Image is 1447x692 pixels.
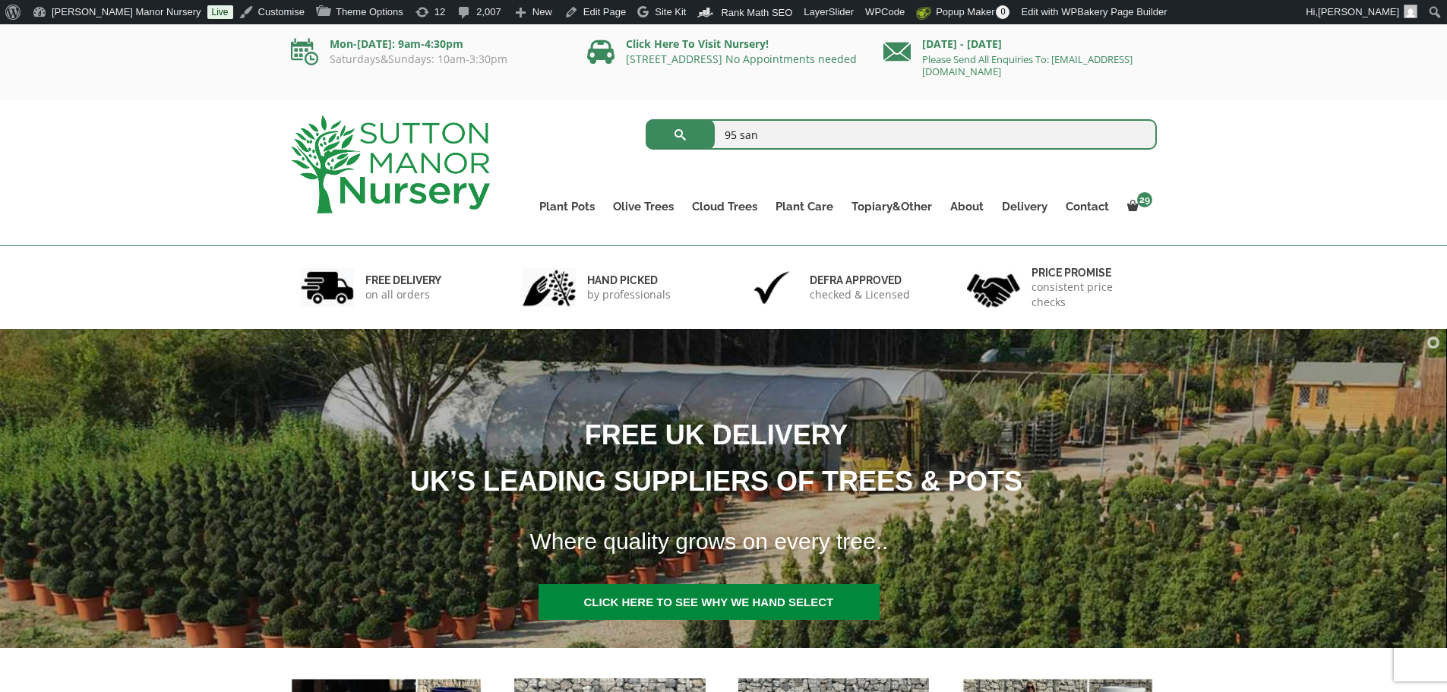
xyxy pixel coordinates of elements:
p: checked & Licensed [810,287,910,302]
a: About [941,196,993,217]
a: 29 [1118,196,1157,217]
p: consistent price checks [1032,280,1147,310]
h1: FREE UK DELIVERY UK’S LEADING SUPPLIERS OF TREES & POTS [158,412,1256,504]
a: Click Here To Visit Nursery! [626,36,769,51]
h6: Price promise [1032,266,1147,280]
span: Site Kit [655,6,686,17]
input: Search... [646,119,1157,150]
p: Saturdays&Sundays: 10am-3:30pm [291,53,564,65]
a: [STREET_ADDRESS] No Appointments needed [626,52,857,66]
a: Plant Care [766,196,842,217]
span: 0 [996,5,1009,19]
h6: Defra approved [810,273,910,287]
a: Cloud Trees [683,196,766,217]
p: Mon-[DATE]: 9am-4:30pm [291,35,564,53]
img: logo [291,115,490,213]
span: [PERSON_NAME] [1318,6,1399,17]
a: Contact [1057,196,1118,217]
img: 4.jpg [967,264,1020,311]
h1: Where quality grows on every tree.. [511,519,1258,564]
p: [DATE] - [DATE] [883,35,1157,53]
img: 1.jpg [301,268,354,307]
p: by professionals [587,287,671,302]
h6: hand picked [587,273,671,287]
p: on all orders [365,287,441,302]
a: Plant Pots [530,196,604,217]
a: Delivery [993,196,1057,217]
a: Topiary&Other [842,196,941,217]
a: Please Send All Enquiries To: [EMAIL_ADDRESS][DOMAIN_NAME] [922,52,1133,78]
img: 2.jpg [523,268,576,307]
span: Rank Math SEO [721,7,792,18]
a: Olive Trees [604,196,683,217]
span: 29 [1137,192,1152,207]
h6: FREE DELIVERY [365,273,441,287]
img: 3.jpg [745,268,798,307]
a: Live [207,5,233,19]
